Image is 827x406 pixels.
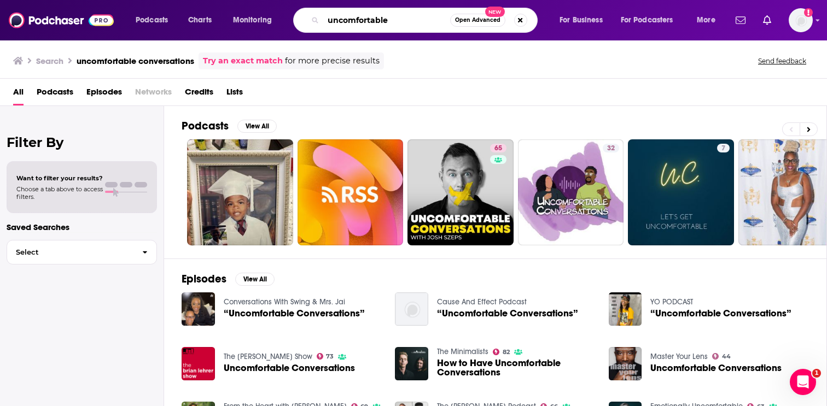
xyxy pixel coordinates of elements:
[9,10,114,31] img: Podchaser - Follow, Share and Rate Podcasts
[37,83,73,105] a: Podcasts
[225,11,286,29] button: open menu
[224,363,355,373] a: Uncomfortable Conversations
[203,55,283,67] a: Try an exact match
[407,139,514,245] a: 65
[518,139,624,245] a: 32
[789,8,813,32] img: User Profile
[182,119,277,133] a: PodcastsView All
[182,272,275,286] a: EpisodesView All
[717,144,730,152] a: 7
[285,55,380,67] span: for more precise results
[7,134,157,150] h2: Filter By
[722,354,731,359] span: 44
[86,83,122,105] a: Episodes
[437,297,527,307] a: Cause And Effect Podcast
[731,11,750,30] a: Show notifications dropdown
[437,358,596,377] a: How to Have Uncomfortable Conversations
[326,354,334,359] span: 73
[182,292,215,326] img: “Uncomfortable Conversations”
[721,143,725,154] span: 7
[650,363,782,373] a: Uncomfortable Conversations
[181,11,218,29] a: Charts
[603,144,619,152] a: 32
[16,185,103,201] span: Choose a tab above to access filters.
[317,353,334,360] a: 73
[812,369,821,378] span: 1
[7,240,157,264] button: Select
[607,143,615,154] span: 32
[135,83,172,105] span: Networks
[789,8,813,32] span: Logged in as EllaRoseMurphy
[628,139,734,245] a: 7
[36,56,63,66] h3: Search
[395,347,428,380] img: How to Have Uncomfortable Conversations
[185,83,213,105] a: Credits
[77,56,194,66] h3: uncomfortable conversations
[455,17,500,23] span: Open Advanced
[16,174,103,182] span: Want to filter your results?
[609,292,642,326] img: “Uncomfortable Conversations”
[395,292,428,326] img: “Uncomfortable Conversations”
[235,273,275,286] button: View All
[13,83,24,105] a: All
[224,297,345,307] a: Conversations With Swing & Mrs. Jai
[804,8,813,17] svg: Email not verified
[7,249,133,256] span: Select
[755,56,809,66] button: Send feedback
[689,11,729,29] button: open menu
[224,309,365,318] a: “Uncomfortable Conversations”
[136,13,168,28] span: Podcasts
[650,352,708,361] a: Master Your Lens
[182,272,226,286] h2: Episodes
[503,350,510,355] span: 82
[494,143,502,154] span: 65
[560,13,603,28] span: For Business
[128,11,182,29] button: open menu
[224,352,312,361] a: The Brian Lehrer Show
[621,13,673,28] span: For Podcasters
[485,7,505,17] span: New
[323,11,450,29] input: Search podcasts, credits, & more...
[237,120,277,133] button: View All
[650,297,693,307] a: YO PODCAST
[614,11,689,29] button: open menu
[759,11,776,30] a: Show notifications dropdown
[188,13,212,28] span: Charts
[437,309,578,318] a: “Uncomfortable Conversations”
[609,347,642,380] img: Uncomfortable Conversations
[233,13,272,28] span: Monitoring
[552,11,616,29] button: open menu
[226,83,243,105] a: Lists
[182,347,215,380] img: Uncomfortable Conversations
[490,144,506,152] a: 65
[182,119,229,133] h2: Podcasts
[789,8,813,32] button: Show profile menu
[697,13,715,28] span: More
[712,353,731,360] a: 44
[790,369,816,395] iframe: Intercom live chat
[493,349,510,355] a: 82
[7,222,157,232] p: Saved Searches
[437,347,488,356] a: The Minimalists
[650,309,791,318] a: “Uncomfortable Conversations”
[450,14,505,27] button: Open AdvancedNew
[304,8,548,33] div: Search podcasts, credits, & more...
